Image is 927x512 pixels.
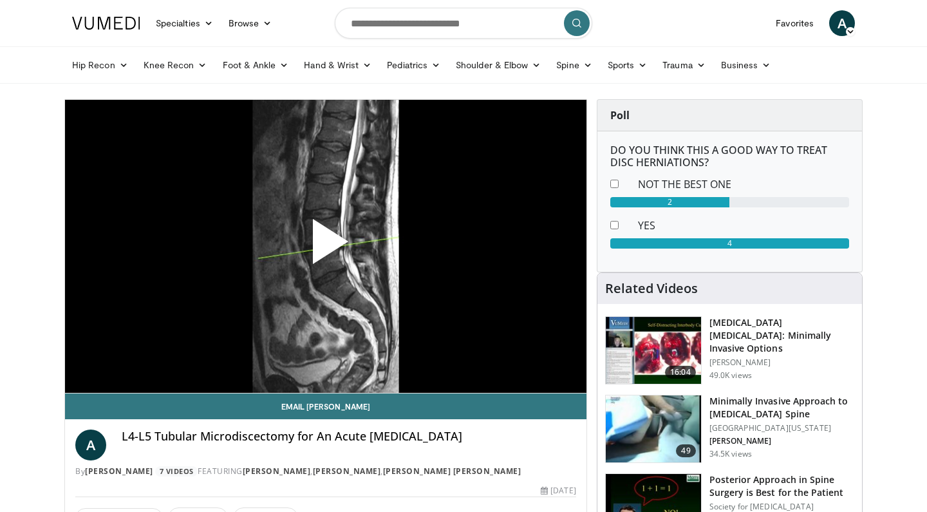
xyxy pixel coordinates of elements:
[768,10,821,36] a: Favorites
[665,366,696,379] span: 16:04
[606,317,701,384] img: 9f1438f7-b5aa-4a55-ab7b-c34f90e48e66.150x105_q85_crop-smart_upscale.jpg
[628,218,859,233] dd: YES
[628,176,859,192] dd: NOT THE BEST ONE
[215,52,297,78] a: Foot & Ankle
[605,281,698,296] h4: Related Videos
[313,466,381,477] a: [PERSON_NAME]
[72,17,140,30] img: VuMedi Logo
[610,108,630,122] strong: Poll
[655,52,713,78] a: Trauma
[64,52,136,78] a: Hip Recon
[606,395,701,462] img: 38787_0000_3.png.150x105_q85_crop-smart_upscale.jpg
[829,10,855,36] a: A
[600,52,655,78] a: Sports
[713,52,779,78] a: Business
[709,423,854,433] p: [GEOGRAPHIC_DATA][US_STATE]
[383,466,521,477] a: [PERSON_NAME] [PERSON_NAME]
[122,430,576,444] h4: L4-L5 Tubular Microdiscectomy for An Acute [MEDICAL_DATA]
[296,52,379,78] a: Hand & Wrist
[610,144,849,169] h6: DO YOU THINK THIS A GOOD WAY TO TREAT DISC HERNIATIONS?
[709,370,752,381] p: 49.0K views
[676,444,695,457] span: 49
[448,52,548,78] a: Shoulder & Elbow
[709,357,854,368] p: [PERSON_NAME]
[709,316,854,355] h3: [MEDICAL_DATA] [MEDICAL_DATA]: Minimally Invasive Options
[709,436,854,446] p: [PERSON_NAME]
[221,10,280,36] a: Browse
[65,100,586,393] video-js: Video Player
[541,485,576,497] div: [DATE]
[155,466,198,477] a: 7 Videos
[610,238,849,249] div: 4
[709,502,854,512] p: Society for [MEDICAL_DATA]
[75,466,576,477] div: By FEATURING , ,
[379,52,448,78] a: Pediatrics
[709,449,752,459] p: 34.5K views
[605,316,854,384] a: 16:04 [MEDICAL_DATA] [MEDICAL_DATA]: Minimally Invasive Options [PERSON_NAME] 49.0K views
[85,466,153,477] a: [PERSON_NAME]
[136,52,215,78] a: Knee Recon
[75,430,106,460] a: A
[243,466,311,477] a: [PERSON_NAME]
[605,395,854,463] a: 49 Minimally Invasive Approach to [MEDICAL_DATA] Spine [GEOGRAPHIC_DATA][US_STATE] [PERSON_NAME] ...
[65,393,586,419] a: Email [PERSON_NAME]
[709,473,854,499] h3: Posterior Approach in Spine Surgery is Best for the Patient
[610,197,730,207] div: 2
[548,52,599,78] a: Spine
[148,10,221,36] a: Specialties
[210,184,442,310] button: Play Video
[709,395,854,421] h3: Minimally Invasive Approach to [MEDICAL_DATA] Spine
[335,8,592,39] input: Search topics, interventions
